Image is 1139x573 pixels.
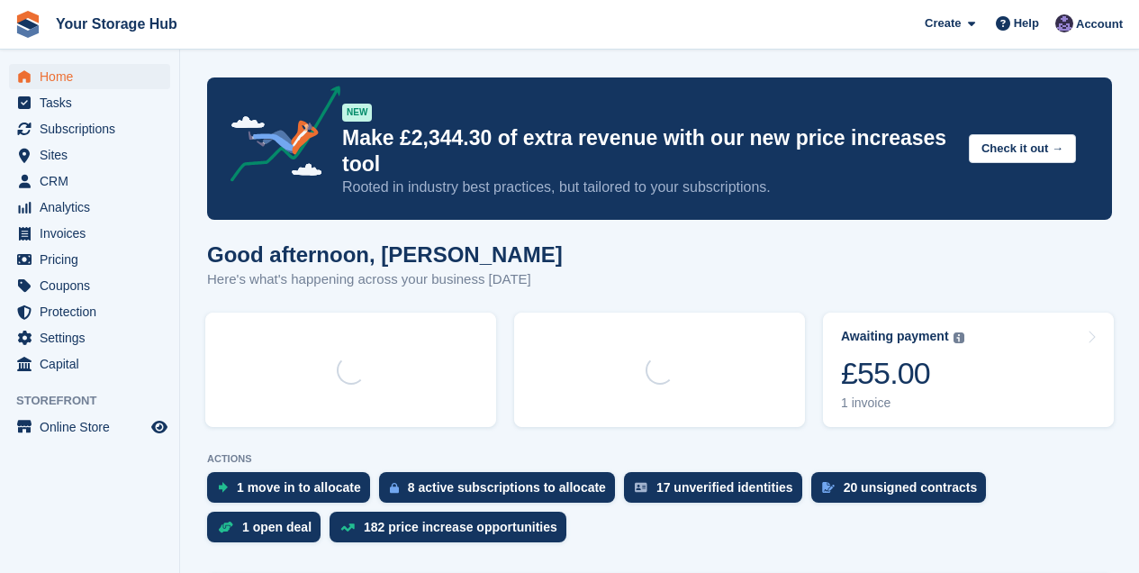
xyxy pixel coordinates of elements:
span: Account [1076,15,1123,33]
a: 20 unsigned contracts [811,472,996,512]
span: Storefront [16,392,179,410]
span: Sites [40,142,148,168]
a: menu [9,351,170,377]
span: Online Store [40,414,148,440]
a: menu [9,195,170,220]
button: Check it out → [969,134,1076,164]
div: 8 active subscriptions to allocate [408,480,606,495]
span: Subscriptions [40,116,148,141]
a: menu [9,414,170,440]
p: Here's what's happening across your business [DATE] [207,269,563,290]
div: 17 unverified identities [656,480,793,495]
a: menu [9,168,170,194]
a: menu [9,116,170,141]
p: ACTIONS [207,453,1112,465]
span: Create [925,14,961,32]
a: Awaiting payment £55.00 1 invoice [823,313,1114,427]
span: Capital [40,351,148,377]
img: icon-info-grey-7440780725fd019a000dd9b08b2336e03edf1995a4989e88bcd33f0948082b44.svg [954,332,964,343]
img: deal-1b604bf984904fb50ccaf53a9ad4b4a5d6e5aea283cecdc64d6e3604feb123c2.svg [218,521,233,533]
img: move_ins_to_allocate_icon-fdf77a2bb77ea45bf5b3d319d69a93e2d87916cf1d5bf7949dd705db3b84f3ca.svg [218,482,228,493]
span: Home [40,64,148,89]
div: NEW [342,104,372,122]
span: Analytics [40,195,148,220]
div: 1 invoice [841,396,964,411]
a: menu [9,247,170,272]
img: price_increase_opportunities-93ffe204e8149a01c8c9dc8f82e8f89637d9d84a8eef4429ea346261dce0b2c0.svg [340,523,355,532]
img: contract_signature_icon-13c848040528278c33f63329250d36e43548de30e8caae1d1a13099fd9432cc5.svg [822,482,835,493]
a: 182 price increase opportunities [330,512,575,551]
a: 1 open deal [207,512,330,551]
p: Make £2,344.30 of extra revenue with our new price increases tool [342,125,954,177]
img: price-adjustments-announcement-icon-8257ccfd72463d97f412b2fc003d46551f7dbcb40ab6d574587a9cd5c0d94... [215,86,341,188]
span: Protection [40,299,148,324]
a: menu [9,90,170,115]
div: 1 move in to allocate [237,480,361,495]
a: menu [9,64,170,89]
a: menu [9,221,170,246]
a: Preview store [149,416,170,438]
div: 1 open deal [242,520,312,534]
span: Pricing [40,247,148,272]
div: £55.00 [841,355,964,392]
div: 20 unsigned contracts [844,480,978,495]
a: 8 active subscriptions to allocate [379,472,624,512]
a: menu [9,325,170,350]
span: Help [1014,14,1039,32]
a: menu [9,299,170,324]
a: menu [9,142,170,168]
a: 1 move in to allocate [207,472,379,512]
span: Coupons [40,273,148,298]
img: stora-icon-8386f47178a22dfd0bd8f6a31ec36ba5ce8667c1dd55bd0f319d3a0aa187defe.svg [14,11,41,38]
div: 182 price increase opportunities [364,520,557,534]
span: Invoices [40,221,148,246]
img: active_subscription_to_allocate_icon-d502201f5373d7db506a760aba3b589e785aa758c864c3986d89f69b8ff3... [390,482,399,494]
h1: Good afternoon, [PERSON_NAME] [207,242,563,267]
a: menu [9,273,170,298]
a: 17 unverified identities [624,472,811,512]
a: Your Storage Hub [49,9,185,39]
span: Tasks [40,90,148,115]
div: Awaiting payment [841,329,949,344]
img: verify_identity-adf6edd0f0f0b5bbfe63781bf79b02c33cf7c696d77639b501bdc392416b5a36.svg [635,482,647,493]
span: Settings [40,325,148,350]
span: CRM [40,168,148,194]
p: Rooted in industry best practices, but tailored to your subscriptions. [342,177,954,197]
img: Liam Beddard [1055,14,1073,32]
